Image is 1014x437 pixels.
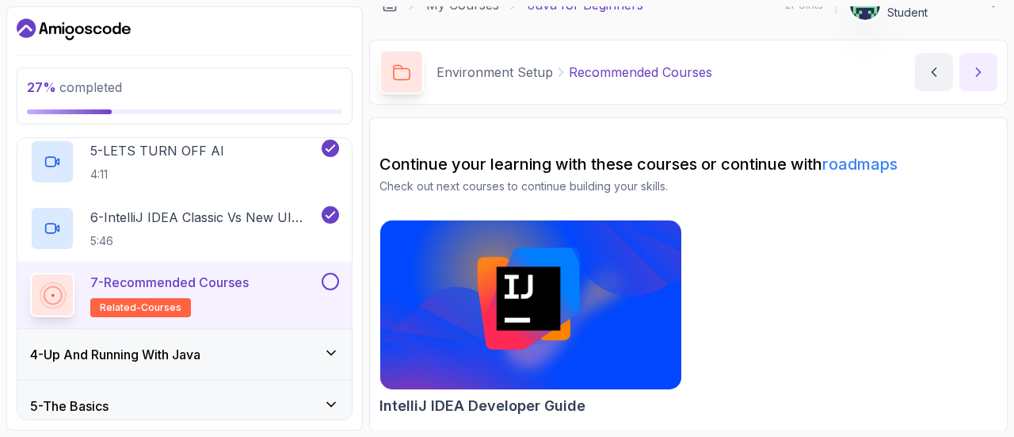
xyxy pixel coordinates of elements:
[30,397,109,416] h3: 5 - The Basics
[90,141,224,160] p: 5 - LETS TURN OFF AI
[27,79,122,95] span: completed
[379,153,997,175] h2: Continue your learning with these courses or continue with
[30,140,339,184] button: 5-LETS TURN OFF AI4:11
[569,63,712,82] p: Recommended Courses
[30,273,339,317] button: 7-Recommended Coursesrelated-courses
[90,167,224,182] p: 4:11
[90,233,318,249] p: 5:46
[90,273,249,292] p: 7 - Recommended Courses
[17,381,352,431] button: 5-The Basics
[887,5,979,21] p: Student
[100,301,181,314] span: related-courses
[17,17,131,42] a: Dashboard
[822,155,898,174] a: roadmaps
[379,178,997,194] p: Check out next courses to continue building your skills.
[17,329,352,380] button: 4-Up And Running With Java
[915,53,953,91] button: previous content
[30,206,339,251] button: 6-IntelliJ IDEA Classic Vs New UI (User Interface)5:46
[436,63,553,82] p: Environment Setup
[30,345,200,364] h3: 4 - Up And Running With Java
[959,53,997,91] button: next content
[27,79,56,95] span: 27 %
[380,220,681,389] img: IntelliJ IDEA Developer Guide card
[379,395,585,417] h2: IntelliJ IDEA Developer Guide
[379,220,682,417] a: IntelliJ IDEA Developer Guide cardIntelliJ IDEA Developer Guide
[90,208,318,227] p: 6 - IntelliJ IDEA Classic Vs New UI (User Interface)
